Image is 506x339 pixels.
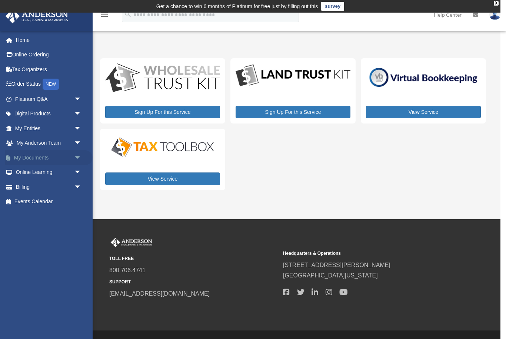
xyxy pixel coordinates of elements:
[5,33,93,47] a: Home
[105,172,220,185] a: View Service
[5,47,93,62] a: Online Ordering
[5,136,93,151] a: My Anderson Teamarrow_drop_down
[5,92,93,106] a: Platinum Q&Aarrow_drop_down
[5,180,93,194] a: Billingarrow_drop_down
[5,150,93,165] a: My Documentsarrow_drop_down
[156,2,318,11] div: Get a chance to win 6 months of Platinum for free just by filling out this
[43,79,59,90] div: NEW
[109,238,154,247] img: Anderson Advisors Platinum Portal
[74,121,89,136] span: arrow_drop_down
[321,2,344,11] a: survey
[283,262,390,268] a: [STREET_ADDRESS][PERSON_NAME]
[74,180,89,195] span: arrow_drop_down
[74,165,89,180] span: arrow_drop_down
[489,9,500,20] img: User Pic
[5,121,93,136] a: My Entitiesarrow_drop_down
[3,9,70,23] img: Anderson Advisors Platinum Portal
[105,63,220,94] img: WS-Trust-Kit-lgo-1.jpg
[109,278,278,286] small: SUPPORT
[74,92,89,107] span: arrow_drop_down
[74,136,89,151] span: arrow_drop_down
[5,62,93,77] a: Tax Organizers
[105,106,220,118] a: Sign Up For this Service
[366,106,481,118] a: View Service
[236,106,350,118] a: Sign Up For this Service
[236,63,350,88] img: LandTrust_lgo-1.jpg
[494,1,499,6] div: close
[74,106,89,122] span: arrow_drop_down
[5,194,93,209] a: Events Calendar
[109,267,146,273] a: 800.706.4741
[100,13,109,19] a: menu
[5,106,89,121] a: Digital Productsarrow_drop_down
[100,10,109,19] i: menu
[5,165,93,180] a: Online Learningarrow_drop_down
[74,150,89,165] span: arrow_drop_down
[5,77,93,92] a: Order StatusNEW
[124,10,132,18] i: search
[283,250,452,257] small: Headquarters & Operations
[109,255,278,263] small: TOLL FREE
[283,272,378,279] a: [GEOGRAPHIC_DATA][US_STATE]
[109,290,210,297] a: [EMAIL_ADDRESS][DOMAIN_NAME]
